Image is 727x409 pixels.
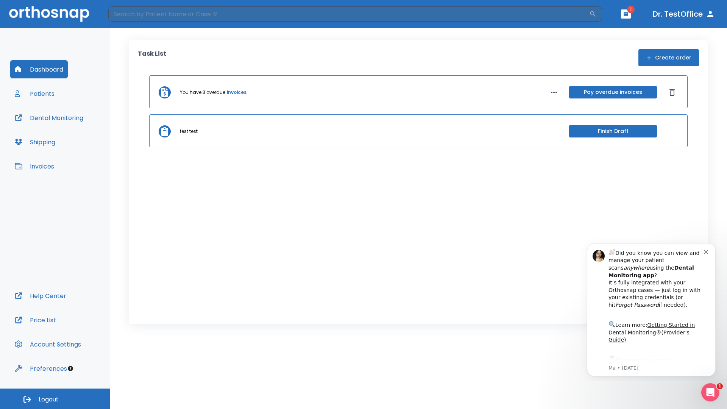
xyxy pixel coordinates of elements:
[10,359,72,378] button: Preferences
[627,6,635,13] span: 1
[67,365,74,372] div: Tooltip anchor
[10,133,60,151] button: Shipping
[9,6,89,22] img: Orthosnap
[10,109,88,127] button: Dental Monitoring
[10,287,71,305] button: Help Center
[33,128,128,135] p: Message from Ma, sent 4w ago
[180,89,225,96] p: You have 3 overdue
[569,86,657,98] button: Pay overdue invoices
[33,121,100,134] a: App Store
[128,12,134,18] button: Dismiss notification
[33,119,128,158] div: Download the app: | ​ Let us know if you need help getting started!
[180,128,198,135] p: test test
[717,383,723,389] span: 1
[569,125,657,137] button: Finish Draft
[39,395,59,404] span: Logout
[227,89,246,96] a: invoices
[138,49,166,66] p: Task List
[10,311,61,329] button: Price List
[108,6,589,22] input: Search by Patient Name or Case #
[701,383,719,401] iframe: Intercom live chat
[10,84,59,103] button: Patients
[576,236,727,381] iframe: Intercom notifications message
[10,335,86,353] button: Account Settings
[10,157,59,175] button: Invoices
[10,60,68,78] button: Dashboard
[650,7,718,21] button: Dr. TestOffice
[666,86,678,98] button: Dismiss
[638,49,699,66] button: Create order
